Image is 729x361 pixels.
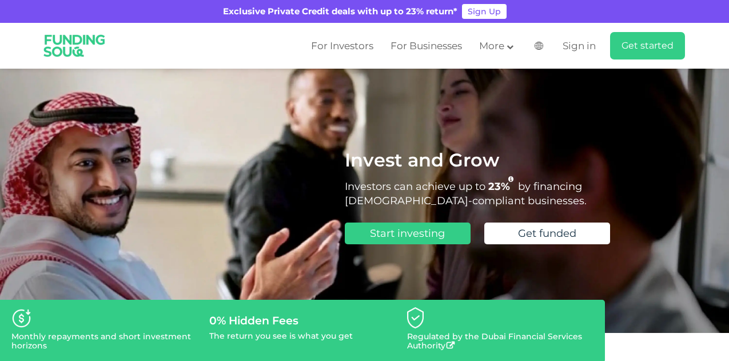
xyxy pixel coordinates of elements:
[508,176,513,183] i: 23% IRR (expected) ~ 15% Net yield (expected)
[308,37,376,55] a: For Investors
[479,40,504,51] span: More
[345,223,471,244] a: Start investing
[407,332,593,350] p: Regulated by the Dubai Financial Services Authority
[345,180,485,193] span: Investors can achieve up to
[11,332,198,350] p: Monthly repayments and short investment horizons
[462,4,507,19] a: Sign Up
[518,227,576,240] span: Get funded
[36,25,113,66] img: Logo
[535,42,543,50] img: SA Flag
[209,331,353,340] p: The return you see is what you get
[11,308,31,328] img: personaliseYourRisk
[407,307,424,328] img: diversifyYourPortfolioByLending
[484,223,610,244] a: Get funded
[370,227,445,240] span: Start investing
[560,37,596,55] a: Sign in
[223,5,457,18] div: Exclusive Private Credit deals with up to 23% return*
[563,40,596,51] span: Sign in
[209,314,396,327] div: 0% Hidden Fees
[488,180,518,193] span: 23%
[622,40,674,51] span: Get started
[345,149,499,171] span: Invest and Grow
[388,37,465,55] a: For Businesses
